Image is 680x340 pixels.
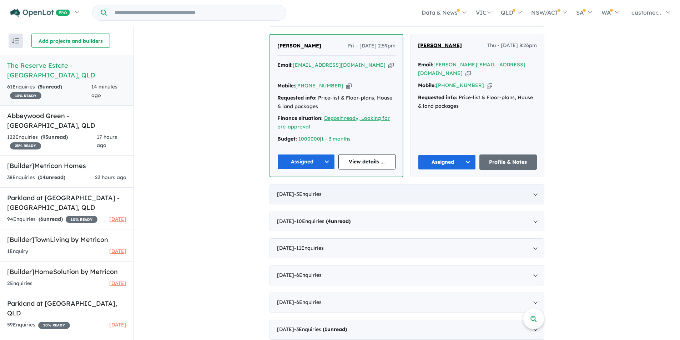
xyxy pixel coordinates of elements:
[7,299,126,318] h5: Parkland at [GEOGRAPHIC_DATA] , QLD
[321,136,351,142] a: 1 - 3 months
[7,321,70,329] div: 59 Enquir ies
[7,247,28,256] div: 1 Enquir y
[109,321,126,328] span: [DATE]
[479,154,537,170] a: Profile & Notes
[487,41,537,50] span: Thu - [DATE] 8:26pm
[294,272,322,278] span: - 6 Enquir ies
[7,61,126,80] h5: The Reserve Estate - [GEOGRAPHIC_DATA] , QLD
[418,94,457,101] strong: Requested info:
[418,61,433,68] strong: Email:
[40,216,43,222] span: 6
[42,134,48,140] span: 93
[487,82,492,89] button: Copy
[7,83,91,100] div: 61 Enquir ies
[270,320,544,340] div: [DATE]
[7,279,32,288] div: 2 Enquir ies
[418,93,537,111] div: Price-list & Floor-plans, House & land packages
[109,280,126,286] span: [DATE]
[277,135,396,143] div: |
[294,245,324,251] span: - 11 Enquir ies
[294,191,322,197] span: - 5 Enquir ies
[346,82,352,90] button: Copy
[7,267,126,276] h5: [Builder] HomeSolution by Metricon
[294,299,322,305] span: - 6 Enquir ies
[10,9,70,17] img: Openlot PRO Logo White
[40,83,42,90] span: 5
[324,326,327,333] span: 1
[7,193,126,212] h5: Parkland at [GEOGRAPHIC_DATA] - [GEOGRAPHIC_DATA] , QLD
[7,235,126,244] h5: [Builder] TownLiving by Metricon
[7,215,97,224] div: 94 Enquir ies
[10,92,41,99] span: 15 % READY
[436,82,484,88] a: [PHONE_NUMBER]
[66,216,97,223] span: 10 % READY
[41,134,68,140] strong: ( unread)
[7,133,97,150] div: 122 Enquir ies
[40,174,46,181] span: 14
[295,82,343,89] a: [PHONE_NUMBER]
[277,42,321,49] span: [PERSON_NAME]
[108,5,284,20] input: Try estate name, suburb, builder or developer
[298,136,320,142] a: 1000000
[7,161,126,171] h5: [Builder] Metricon Homes
[465,70,471,77] button: Copy
[277,115,390,130] a: Deposit ready, Looking for pre-approval
[631,9,661,16] span: customer...
[323,326,347,333] strong: ( unread)
[418,61,525,76] a: [PERSON_NAME][EMAIL_ADDRESS][DOMAIN_NAME]
[31,34,110,48] button: Add projects and builders
[270,184,544,204] div: [DATE]
[418,82,436,88] strong: Mobile:
[91,83,117,98] span: 14 minutes ago
[109,216,126,222] span: [DATE]
[277,42,321,50] a: [PERSON_NAME]
[388,61,394,69] button: Copy
[7,173,65,182] div: 38 Enquir ies
[270,212,544,232] div: [DATE]
[97,134,117,149] span: 17 hours ago
[10,142,41,149] span: 25 % READY
[293,62,386,68] a: [EMAIL_ADDRESS][DOMAIN_NAME]
[338,154,396,169] a: View details ...
[418,41,462,50] a: [PERSON_NAME]
[38,83,62,90] strong: ( unread)
[277,94,396,111] div: Price-list & Floor-plans, House & land packages
[277,115,323,121] strong: Finance situation:
[7,111,126,130] h5: Abbeywood Green - [GEOGRAPHIC_DATA] , QLD
[277,82,295,89] strong: Mobile:
[270,265,544,285] div: [DATE]
[38,322,70,329] span: 10 % READY
[277,154,335,169] button: Assigned
[95,174,126,181] span: 23 hours ago
[328,218,331,224] span: 4
[418,42,462,49] span: [PERSON_NAME]
[270,293,544,313] div: [DATE]
[326,218,351,224] strong: ( unread)
[294,218,351,224] span: - 10 Enquir ies
[109,248,126,254] span: [DATE]
[277,136,297,142] strong: Budget:
[294,326,347,333] span: - 3 Enquir ies
[270,238,544,258] div: [DATE]
[39,216,63,222] strong: ( unread)
[277,95,317,101] strong: Requested info:
[38,174,65,181] strong: ( unread)
[418,154,476,170] button: Assigned
[277,62,293,68] strong: Email:
[348,42,396,50] span: Fri - [DATE] 2:59pm
[12,38,19,44] img: sort.svg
